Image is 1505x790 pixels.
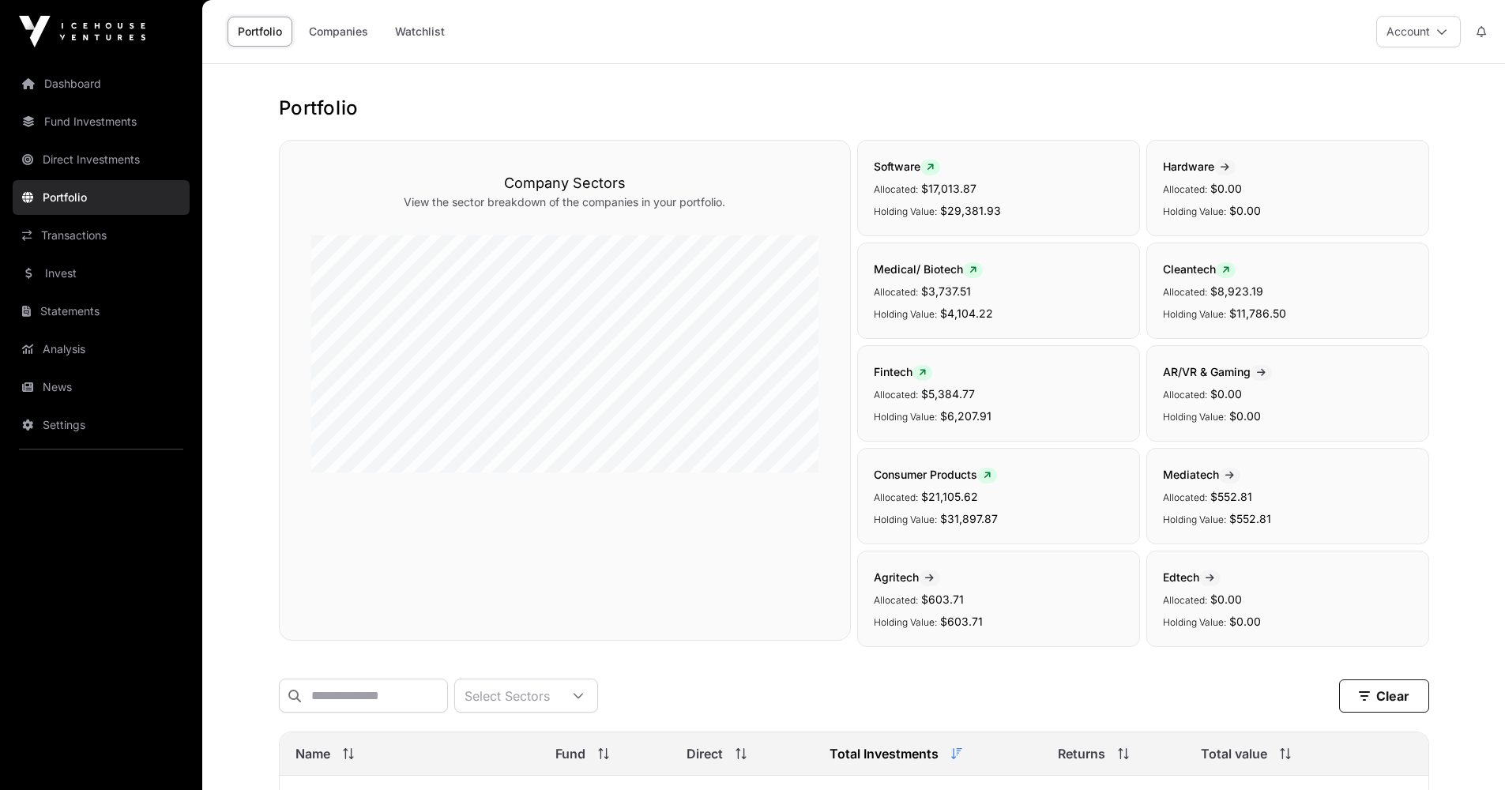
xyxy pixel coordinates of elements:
span: Allocated: [874,183,918,195]
span: Holding Value: [1163,616,1226,628]
span: Allocated: [874,286,918,298]
span: Allocated: [1163,594,1207,606]
span: $603.71 [940,615,983,628]
span: Cleantech [1163,262,1236,276]
span: Total value [1201,744,1267,763]
span: Hardware [1163,160,1236,173]
span: $6,207.91 [940,409,991,423]
img: Icehouse Ventures Logo [19,16,145,47]
span: Fund [555,744,585,763]
span: Software [874,160,940,173]
span: Holding Value: [874,308,937,320]
div: Select Sectors [455,679,559,712]
button: Account [1376,16,1461,47]
span: AR/VR & Gaming [1163,365,1272,378]
span: $29,381.93 [940,204,1001,217]
span: Allocated: [1163,491,1207,503]
span: Allocated: [874,594,918,606]
span: $0.00 [1210,182,1242,195]
span: $17,013.87 [921,182,976,195]
span: Consumer Products [874,468,997,481]
span: $0.00 [1229,409,1261,423]
span: $21,105.62 [921,490,978,503]
span: $0.00 [1210,592,1242,606]
p: View the sector breakdown of the companies in your portfolio. [311,194,818,210]
span: Agritech [874,570,940,584]
span: Allocated: [874,491,918,503]
a: Invest [13,256,190,291]
span: Holding Value: [874,513,937,525]
span: Allocated: [1163,286,1207,298]
a: Dashboard [13,66,190,101]
span: Edtech [1163,570,1221,584]
span: Fintech [874,365,932,378]
iframe: Chat Widget [1426,714,1505,790]
span: Name [295,744,330,763]
span: Allocated: [1163,183,1207,195]
span: $603.71 [921,592,964,606]
span: $5,384.77 [921,387,975,401]
a: Direct Investments [13,142,190,177]
a: Analysis [13,332,190,367]
a: Companies [299,17,378,47]
a: Settings [13,408,190,442]
span: Holding Value: [1163,411,1226,423]
span: Allocated: [1163,389,1207,401]
span: $8,923.19 [1210,284,1263,298]
span: Mediatech [1163,468,1240,481]
span: $31,897.87 [940,512,998,525]
span: $0.00 [1210,387,1242,401]
a: Portfolio [228,17,292,47]
span: Medical/ Biotech [874,262,983,276]
h1: Portfolio [279,96,1429,121]
a: Watchlist [385,17,455,47]
span: $11,786.50 [1229,307,1286,320]
span: $0.00 [1229,204,1261,217]
a: Transactions [13,218,190,253]
span: Holding Value: [1163,205,1226,217]
span: $552.81 [1229,512,1271,525]
span: Holding Value: [874,411,937,423]
span: Allocated: [874,389,918,401]
span: Holding Value: [1163,513,1226,525]
a: Fund Investments [13,104,190,139]
a: News [13,370,190,404]
span: Holding Value: [874,205,937,217]
span: Returns [1058,744,1105,763]
span: Holding Value: [874,616,937,628]
button: Clear [1339,679,1429,713]
h3: Company Sectors [311,172,818,194]
span: $552.81 [1210,490,1252,503]
span: $4,104.22 [940,307,993,320]
a: Portfolio [13,180,190,215]
span: $0.00 [1229,615,1261,628]
span: $3,737.51 [921,284,971,298]
span: Total Investments [830,744,939,763]
span: Holding Value: [1163,308,1226,320]
span: Direct [687,744,723,763]
a: Statements [13,294,190,329]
